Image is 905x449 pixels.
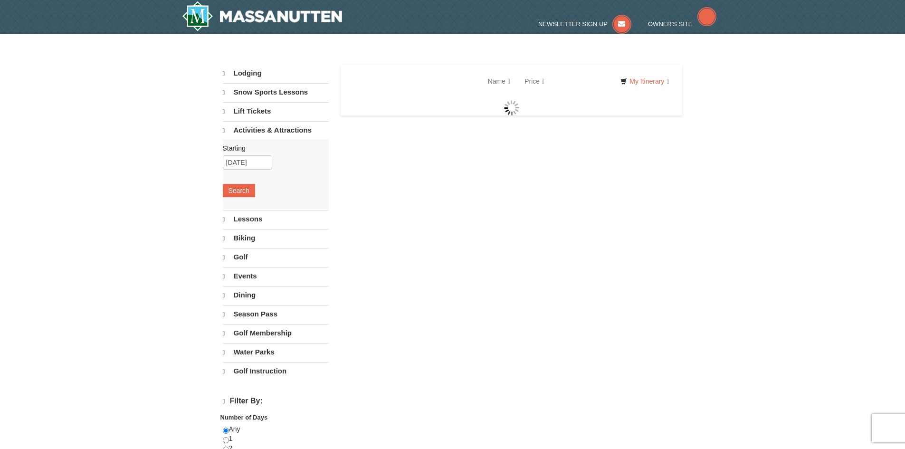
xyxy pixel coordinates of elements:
[223,248,329,266] a: Golf
[220,414,268,421] strong: Number of Days
[223,229,329,247] a: Biking
[648,20,716,28] a: Owner's Site
[538,20,608,28] span: Newsletter Sign Up
[223,121,329,139] a: Activities & Attractions
[223,210,329,228] a: Lessons
[504,100,519,115] img: wait gif
[223,397,329,406] h4: Filter By:
[223,343,329,361] a: Water Parks
[223,102,329,120] a: Lift Tickets
[481,72,517,91] a: Name
[223,143,322,153] label: Starting
[223,267,329,285] a: Events
[182,1,343,31] a: Massanutten Resort
[223,184,255,197] button: Search
[223,362,329,380] a: Golf Instruction
[517,72,552,91] a: Price
[648,20,693,28] span: Owner's Site
[538,20,631,28] a: Newsletter Sign Up
[223,305,329,323] a: Season Pass
[223,65,329,82] a: Lodging
[223,324,329,342] a: Golf Membership
[223,286,329,304] a: Dining
[223,83,329,101] a: Snow Sports Lessons
[614,74,675,88] a: My Itinerary
[182,1,343,31] img: Massanutten Resort Logo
